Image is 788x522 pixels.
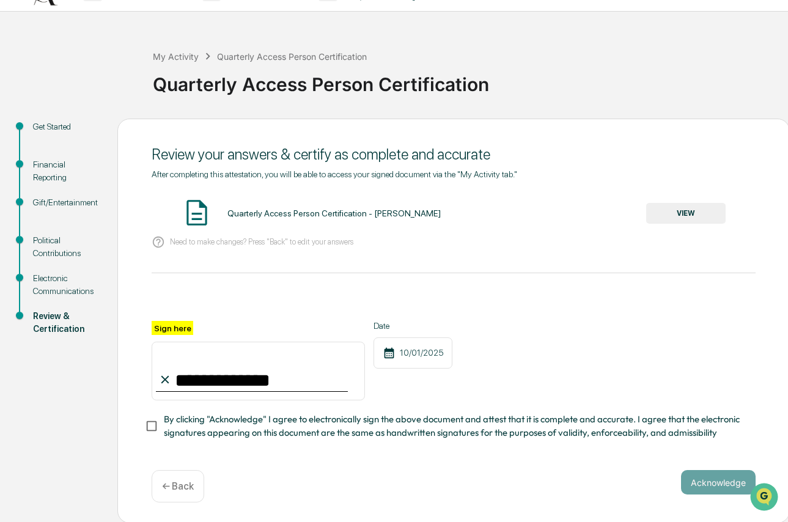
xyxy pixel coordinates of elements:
[24,154,79,166] span: Preclearance
[217,51,367,62] div: Quarterly Access Person Certification
[646,203,726,224] button: VIEW
[12,94,34,116] img: 1746055101610-c473b297-6a78-478c-a979-82029cc54cd1
[208,97,223,112] button: Start new chat
[33,272,98,298] div: Electronic Communications
[164,413,746,440] span: By clicking "Acknowledge" I agree to electronically sign the above document and attest that it is...
[749,482,782,515] iframe: Open customer support
[42,106,155,116] div: We're available if you need us!
[7,172,82,194] a: 🔎Data Lookup
[33,158,98,184] div: Financial Reporting
[152,321,193,335] label: Sign here
[374,321,452,331] label: Date
[681,470,756,494] button: Acknowledge
[153,64,782,95] div: Quarterly Access Person Certification
[7,149,84,171] a: 🖐️Preclearance
[33,196,98,209] div: Gift/Entertainment
[33,120,98,133] div: Get Started
[152,145,756,163] div: Review your answers & certify as complete and accurate
[227,208,441,218] div: Quarterly Access Person Certification - [PERSON_NAME]
[101,154,152,166] span: Attestations
[12,178,22,188] div: 🔎
[122,207,148,216] span: Pylon
[33,310,98,336] div: Review & Certification
[170,237,353,246] p: Need to make changes? Press "Back" to edit your answers
[24,177,77,189] span: Data Lookup
[153,51,199,62] div: My Activity
[374,337,452,369] div: 10/01/2025
[33,234,98,260] div: Political Contributions
[182,197,212,228] img: Document Icon
[42,94,201,106] div: Start new chat
[86,207,148,216] a: Powered byPylon
[12,26,223,45] p: How can we help?
[162,480,194,492] p: ← Back
[89,155,98,165] div: 🗄️
[12,155,22,165] div: 🖐️
[84,149,156,171] a: 🗄️Attestations
[152,169,517,179] span: After completing this attestation, you will be able to access your signed document via the "My Ac...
